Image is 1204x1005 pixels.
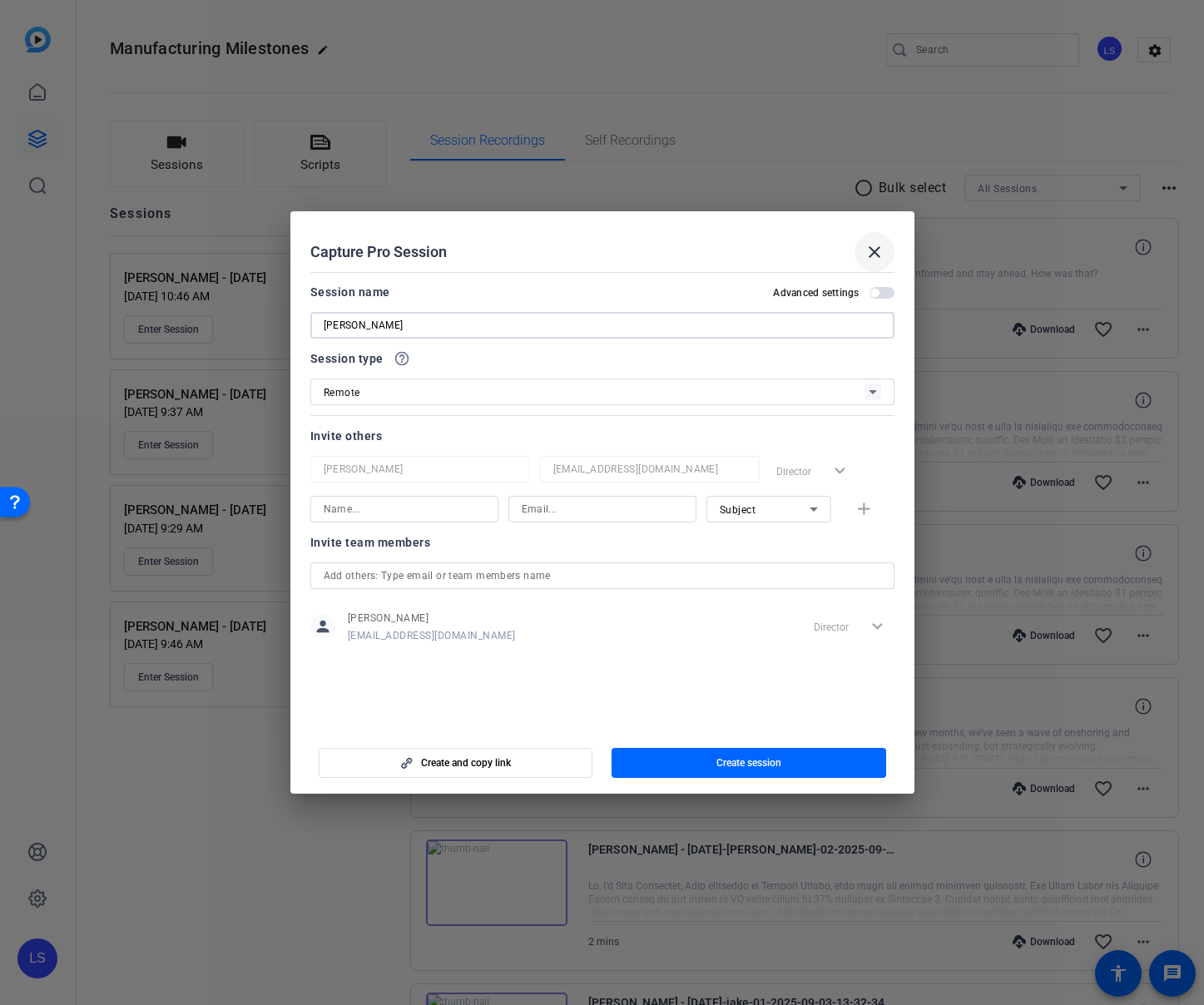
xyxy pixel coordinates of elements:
[394,350,410,367] mat-icon: help_outline
[522,499,683,519] input: Email...
[310,282,390,302] div: Session name
[865,242,884,262] mat-icon: close
[324,566,881,586] input: Add others: Type email or team members name
[421,756,511,770] span: Create and copy link
[324,499,485,519] input: Name...
[310,232,894,272] div: Capture Pro Session
[348,629,516,642] span: [EMAIL_ADDRESS][DOMAIN_NAME]
[716,756,781,770] span: Create session
[720,504,756,516] span: Subject
[773,286,859,300] h2: Advanced settings
[319,748,593,778] button: Create and copy link
[612,748,886,778] button: Create session
[348,611,516,625] span: [PERSON_NAME]
[310,532,894,552] div: Invite team members
[310,349,384,369] span: Session type
[324,315,881,335] input: Enter Session Name
[553,459,746,479] input: Email...
[310,426,894,446] div: Invite others
[324,387,360,399] span: Remote
[324,459,517,479] input: Name...
[310,614,335,639] mat-icon: person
